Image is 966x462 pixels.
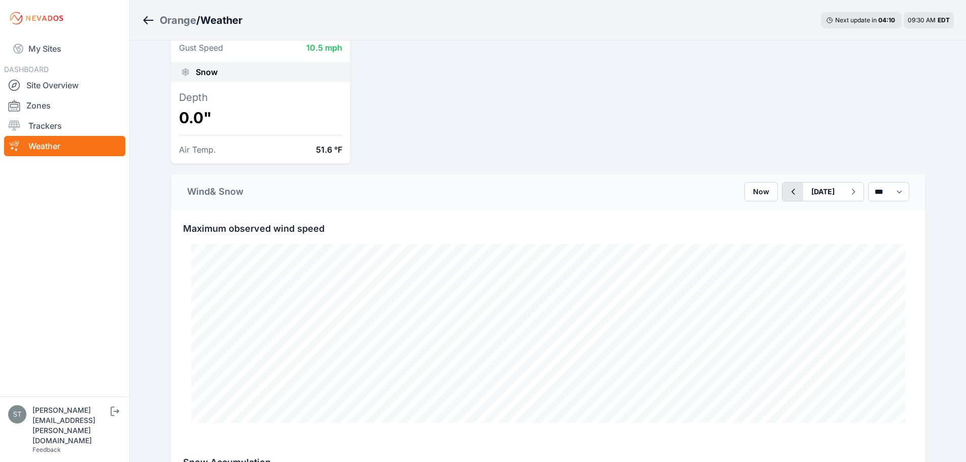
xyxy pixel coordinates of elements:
div: Maximum observed wind speed [171,209,925,236]
span: DASHBOARD [4,65,49,74]
img: Nevados [8,10,65,26]
span: EDT [938,16,950,24]
dt: Air Temp. [179,144,216,156]
span: / [196,13,200,27]
span: Next update in [835,16,877,24]
dd: 51.6 °F [316,144,342,156]
a: Trackers [4,116,125,136]
a: Zones [4,95,125,116]
img: steven.martineau@greenskies.com [8,405,26,423]
a: Orange [160,13,196,27]
span: Snow [196,66,218,78]
nav: Breadcrumb [142,7,242,33]
dt: Depth [179,90,342,104]
div: [PERSON_NAME][EMAIL_ADDRESS][PERSON_NAME][DOMAIN_NAME] [32,405,109,446]
a: Feedback [32,446,61,453]
button: [DATE] [803,183,843,201]
a: Site Overview [4,75,125,95]
dd: 10.5 mph [306,42,342,54]
dd: 0.0" [179,109,342,127]
span: 09:30 AM [908,16,936,24]
h3: Weather [200,13,242,27]
button: Now [744,182,778,201]
a: Weather [4,136,125,156]
dt: Gust Speed [179,42,223,54]
div: Wind & Snow [187,185,243,199]
div: 04 : 10 [878,16,897,24]
a: My Sites [4,37,125,61]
